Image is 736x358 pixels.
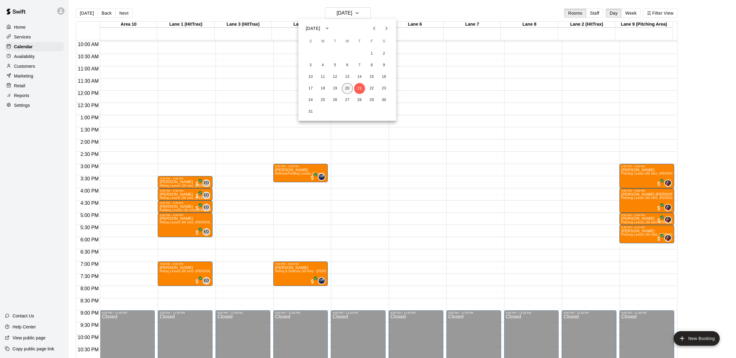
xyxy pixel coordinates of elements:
[342,60,353,71] button: 6
[322,23,332,34] button: calendar view is open, switch to year view
[317,83,328,94] button: 18
[366,95,377,106] button: 29
[366,83,377,94] button: 22
[317,35,328,48] span: Monday
[305,60,316,71] button: 3
[354,71,365,82] button: 14
[330,95,341,106] button: 26
[342,95,353,106] button: 27
[305,71,316,82] button: 10
[380,22,393,34] button: Next month
[317,95,328,106] button: 25
[379,95,390,106] button: 30
[305,95,316,106] button: 24
[379,35,390,48] span: Saturday
[379,48,390,59] button: 2
[342,83,353,94] button: 20
[342,71,353,82] button: 13
[354,95,365,106] button: 28
[317,71,328,82] button: 11
[354,83,365,94] button: 21
[330,71,341,82] button: 12
[368,22,380,34] button: Previous month
[306,25,320,32] div: [DATE]
[305,35,316,48] span: Sunday
[305,83,316,94] button: 17
[330,35,341,48] span: Tuesday
[366,48,377,59] button: 1
[379,60,390,71] button: 9
[354,35,365,48] span: Thursday
[366,71,377,82] button: 15
[354,60,365,71] button: 7
[330,83,341,94] button: 19
[317,60,328,71] button: 4
[305,106,316,117] button: 31
[379,71,390,82] button: 16
[366,60,377,71] button: 8
[330,60,341,71] button: 5
[366,35,377,48] span: Friday
[379,83,390,94] button: 23
[342,35,353,48] span: Wednesday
